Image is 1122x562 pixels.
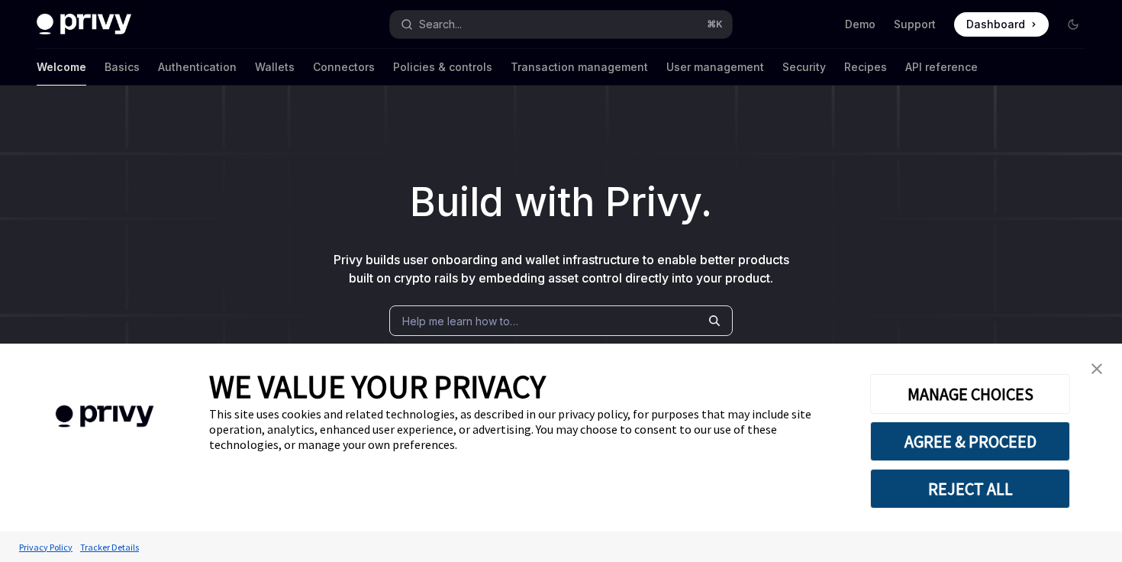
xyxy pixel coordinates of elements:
button: AGREE & PROCEED [870,421,1070,461]
a: Connectors [313,49,375,86]
img: close banner [1091,363,1102,374]
a: Privacy Policy [15,534,76,560]
button: Search...⌘K [390,11,731,38]
img: dark logo [37,14,131,35]
a: close banner [1082,354,1112,384]
h1: Build with Privy. [24,173,1098,232]
a: Authentication [158,49,237,86]
a: API reference [905,49,978,86]
a: Demo [845,17,875,32]
span: WE VALUE YOUR PRIVACY [209,367,546,406]
a: Policies & controls [393,49,492,86]
a: Recipes [844,49,887,86]
img: company logo [23,383,186,450]
button: Toggle dark mode [1061,12,1085,37]
span: Privy builds user onboarding and wallet infrastructure to enable better products built on crypto ... [334,252,789,286]
a: Tracker Details [76,534,143,560]
span: Help me learn how to… [402,313,518,329]
div: This site uses cookies and related technologies, as described in our privacy policy, for purposes... [209,406,847,452]
button: MANAGE CHOICES [870,374,1070,414]
span: ⌘ K [707,18,723,31]
button: REJECT ALL [870,469,1070,509]
a: Welcome [37,49,86,86]
div: Search... [419,15,462,34]
a: Dashboard [954,12,1049,37]
a: Security [782,49,826,86]
a: Wallets [255,49,295,86]
a: Support [894,17,936,32]
span: Dashboard [966,17,1025,32]
a: Transaction management [511,49,648,86]
a: User management [666,49,764,86]
a: Basics [105,49,140,86]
